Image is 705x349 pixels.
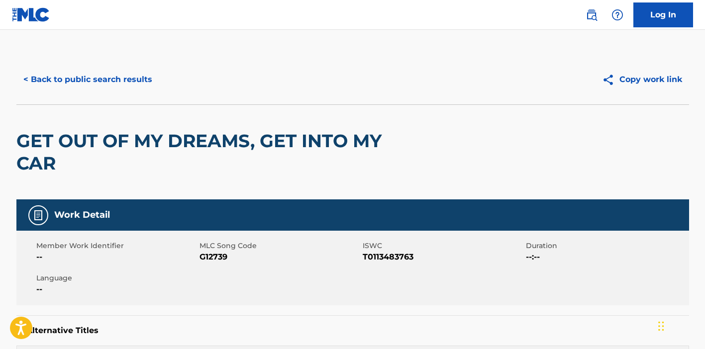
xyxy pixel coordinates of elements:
div: Drag [658,311,664,341]
img: search [586,9,598,21]
span: -- [36,283,197,295]
span: ISWC [363,241,523,251]
span: -- [36,251,197,263]
iframe: Chat Widget [655,301,705,349]
span: Member Work Identifier [36,241,197,251]
button: < Back to public search results [16,67,159,92]
span: MLC Song Code [200,241,360,251]
img: Copy work link [602,74,619,86]
a: Log In [633,2,693,27]
button: Copy work link [595,67,689,92]
div: Help [607,5,627,25]
span: --:-- [526,251,687,263]
h5: Work Detail [54,209,110,221]
span: G12739 [200,251,360,263]
img: Work Detail [32,209,44,221]
img: MLC Logo [12,7,50,22]
span: Language [36,273,197,283]
img: help [611,9,623,21]
h5: Alternative Titles [26,326,679,336]
span: T0113483763 [363,251,523,263]
span: Duration [526,241,687,251]
h2: GET OUT OF MY DREAMS, GET INTO MY CAR [16,130,420,174]
a: Public Search [582,5,602,25]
